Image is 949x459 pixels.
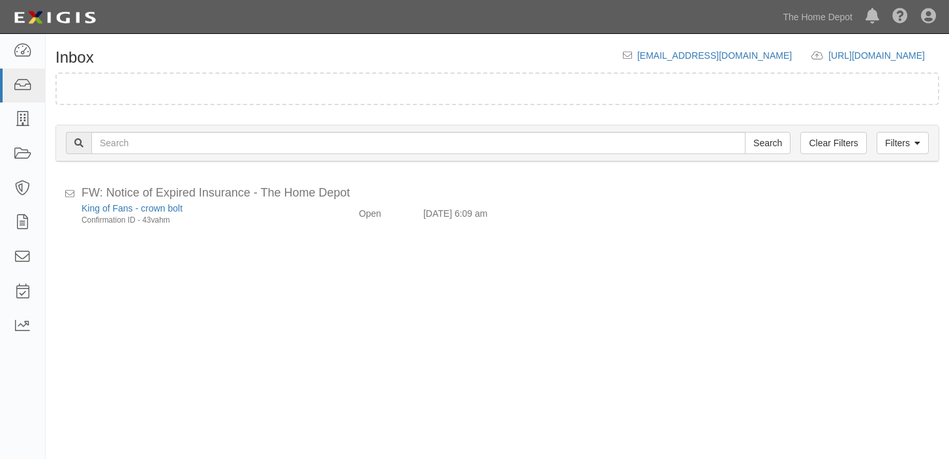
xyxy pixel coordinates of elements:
input: Search [91,132,746,154]
div: Confirmation ID - 43vahm [82,215,310,226]
a: The Home Depot [776,4,859,30]
a: Clear Filters [800,132,866,154]
div: FW: Notice of Expired Insurance - The Home Depot [82,185,488,202]
a: [URL][DOMAIN_NAME] [828,50,939,61]
a: [EMAIL_ADDRESS][DOMAIN_NAME] [637,50,792,61]
input: Search [745,132,791,154]
h1: Inbox [55,49,94,66]
div: [DATE] 6:09 am [423,202,488,220]
a: King of Fans - crown bolt [82,203,183,214]
div: Open [359,202,381,220]
i: Help Center - Complianz [892,9,908,25]
img: logo-5460c22ac91f19d4615b14bd174203de0afe785f0fc80cf4dbbc73dc1793850b.png [10,6,100,29]
a: Filters [877,132,929,154]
